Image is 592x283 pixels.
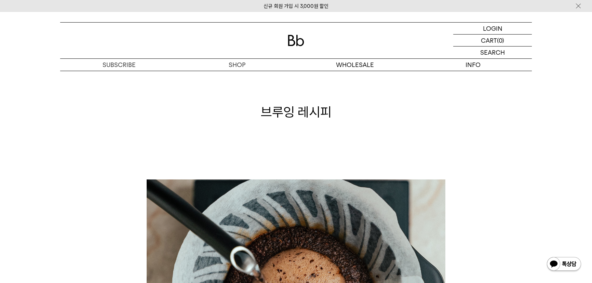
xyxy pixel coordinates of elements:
a: 신규 회원 가입 시 3,000원 할인 [264,3,328,9]
a: SHOP [178,59,296,71]
p: SEARCH [480,46,505,58]
p: CART [481,35,497,46]
img: 카카오톡 채널 1:1 채팅 버튼 [546,256,582,273]
p: LOGIN [483,23,502,34]
a: LOGIN [453,23,532,35]
img: 로고 [288,35,304,46]
h1: 브루잉 레시피 [60,103,532,121]
p: (0) [497,35,504,46]
p: WHOLESALE [296,59,414,71]
a: SUBSCRIBE [60,59,178,71]
p: INFO [414,59,532,71]
a: CART (0) [453,35,532,46]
